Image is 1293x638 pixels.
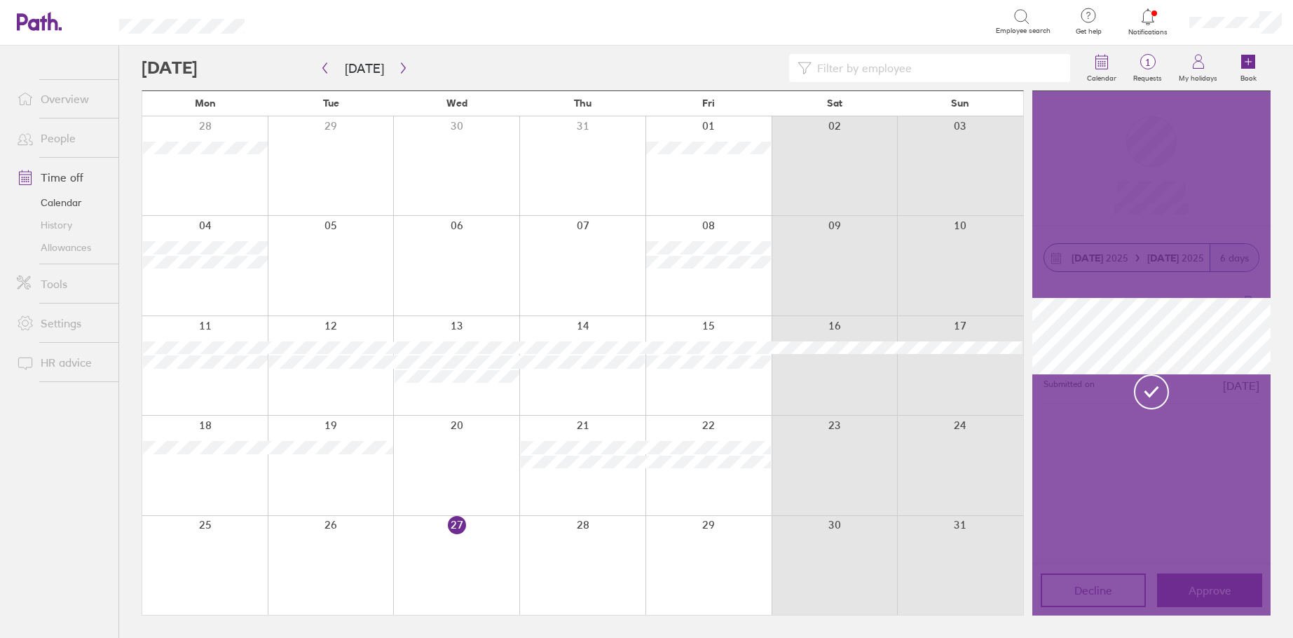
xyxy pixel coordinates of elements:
a: People [6,124,118,152]
span: Tue [323,97,339,109]
span: Sat [827,97,842,109]
a: My holidays [1170,46,1226,90]
span: Get help [1066,27,1111,36]
span: 1 [1125,57,1170,68]
button: [DATE] [334,57,395,80]
a: Tools [6,270,118,298]
a: History [6,214,118,236]
a: Notifications [1126,7,1171,36]
label: Calendar [1079,70,1125,83]
span: Sun [951,97,969,109]
div: Search [282,15,318,27]
a: Time off [6,163,118,191]
input: Filter by employee [812,55,1062,81]
a: Book [1226,46,1271,90]
label: Requests [1125,70,1170,83]
label: My holidays [1170,70,1226,83]
a: Settings [6,309,118,337]
a: 1Requests [1125,46,1170,90]
a: Overview [6,85,118,113]
span: Thu [574,97,591,109]
a: Allowances [6,236,118,259]
span: Employee search [996,27,1051,35]
a: HR advice [6,348,118,376]
span: Mon [195,97,216,109]
a: Calendar [6,191,118,214]
span: Notifications [1126,28,1171,36]
label: Book [1232,70,1265,83]
span: Wed [446,97,467,109]
span: Fri [702,97,715,109]
a: Calendar [1079,46,1125,90]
